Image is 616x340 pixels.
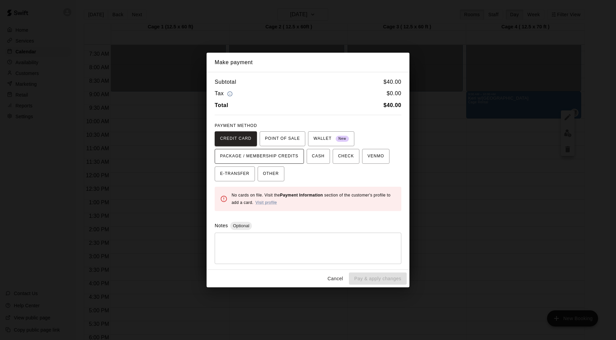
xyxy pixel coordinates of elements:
span: CASH [312,151,325,162]
button: WALLET New [308,131,354,146]
h6: $ 0.00 [387,89,401,98]
span: OTHER [263,168,279,179]
span: New [336,134,349,143]
h6: Subtotal [215,78,236,86]
h6: $ 40.00 [383,78,401,86]
button: CREDIT CARD [215,131,257,146]
button: OTHER [258,166,284,181]
span: CREDIT CARD [220,133,252,144]
b: Payment Information [280,193,323,198]
span: E-TRANSFER [220,168,250,179]
span: PAYMENT METHOD [215,123,257,128]
span: CHECK [338,151,354,162]
h6: Tax [215,89,234,98]
span: No cards on file. Visit the section of the customer's profile to add a card. [232,193,390,205]
a: Visit profile [255,200,277,205]
button: CASH [307,149,330,164]
span: Optional [230,223,252,228]
label: Notes [215,223,228,228]
button: Cancel [325,272,346,285]
button: POINT OF SALE [260,131,305,146]
span: PACKAGE / MEMBERSHIP CREDITS [220,151,299,162]
h2: Make payment [207,53,409,72]
button: VENMO [362,149,389,164]
span: WALLET [313,133,349,144]
span: VENMO [368,151,384,162]
button: CHECK [333,149,359,164]
button: PACKAGE / MEMBERSHIP CREDITS [215,149,304,164]
b: $ 40.00 [383,102,401,108]
span: POINT OF SALE [265,133,300,144]
button: E-TRANSFER [215,166,255,181]
b: Total [215,102,228,108]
